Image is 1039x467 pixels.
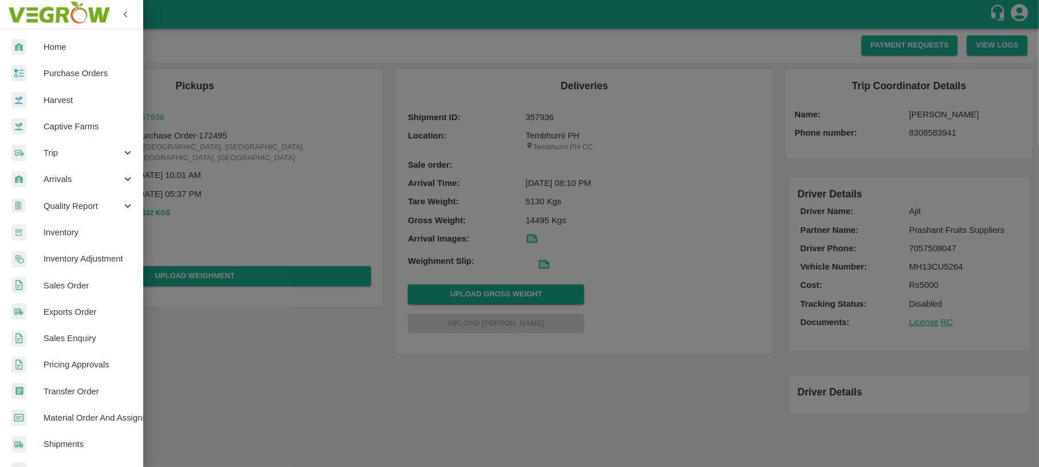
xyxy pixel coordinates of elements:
img: qualityReport [11,199,25,213]
img: inventory [11,251,26,267]
span: Inventory [44,226,134,239]
img: centralMaterial [11,410,26,426]
span: Arrivals [44,173,121,185]
img: harvest [11,118,26,135]
img: sales [11,357,26,373]
span: Pricing Approvals [44,358,134,371]
img: delivery [11,145,26,161]
span: Inventory Adjustment [44,252,134,265]
span: Material Order And Assignment [44,411,134,424]
img: whArrival [11,171,26,188]
img: whTransfer [11,383,26,399]
img: shipments [11,436,26,453]
span: Harvest [44,94,134,106]
span: Quality Report [44,200,121,212]
img: shipments [11,303,26,320]
span: Exports Order [44,306,134,318]
span: Transfer Order [44,385,134,398]
span: Sales Enquiry [44,332,134,345]
img: reciept [11,65,26,82]
img: whArrival [11,39,26,56]
img: harvest [11,92,26,109]
span: Captive Farms [44,120,134,133]
span: Trip [44,147,121,159]
span: Purchase Orders [44,67,134,80]
img: sales [11,330,26,347]
img: whInventory [11,224,26,241]
span: Home [44,41,134,53]
span: Sales Order [44,279,134,292]
span: Shipments [44,438,134,450]
img: sales [11,277,26,294]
